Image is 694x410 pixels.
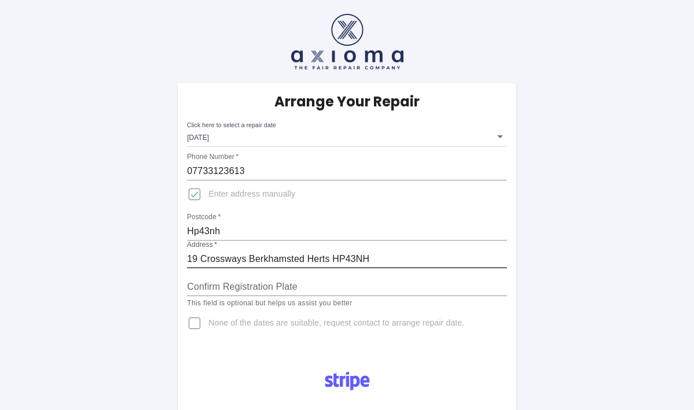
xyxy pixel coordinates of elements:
span: None of the dates are suitable, request contact to arrange repair date. [208,317,464,329]
span: Enter address manually [208,189,295,200]
img: Logo [318,367,376,395]
p: This field is optional but helps us assist you better [187,298,507,309]
label: Address [187,240,217,250]
img: axioma [291,14,403,69]
h5: Arrange Your Repair [274,93,420,111]
label: Postcode [187,212,221,222]
div: [DATE] [187,126,507,147]
label: Click here to select a repair date [187,121,276,130]
label: Phone Number [187,152,238,162]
